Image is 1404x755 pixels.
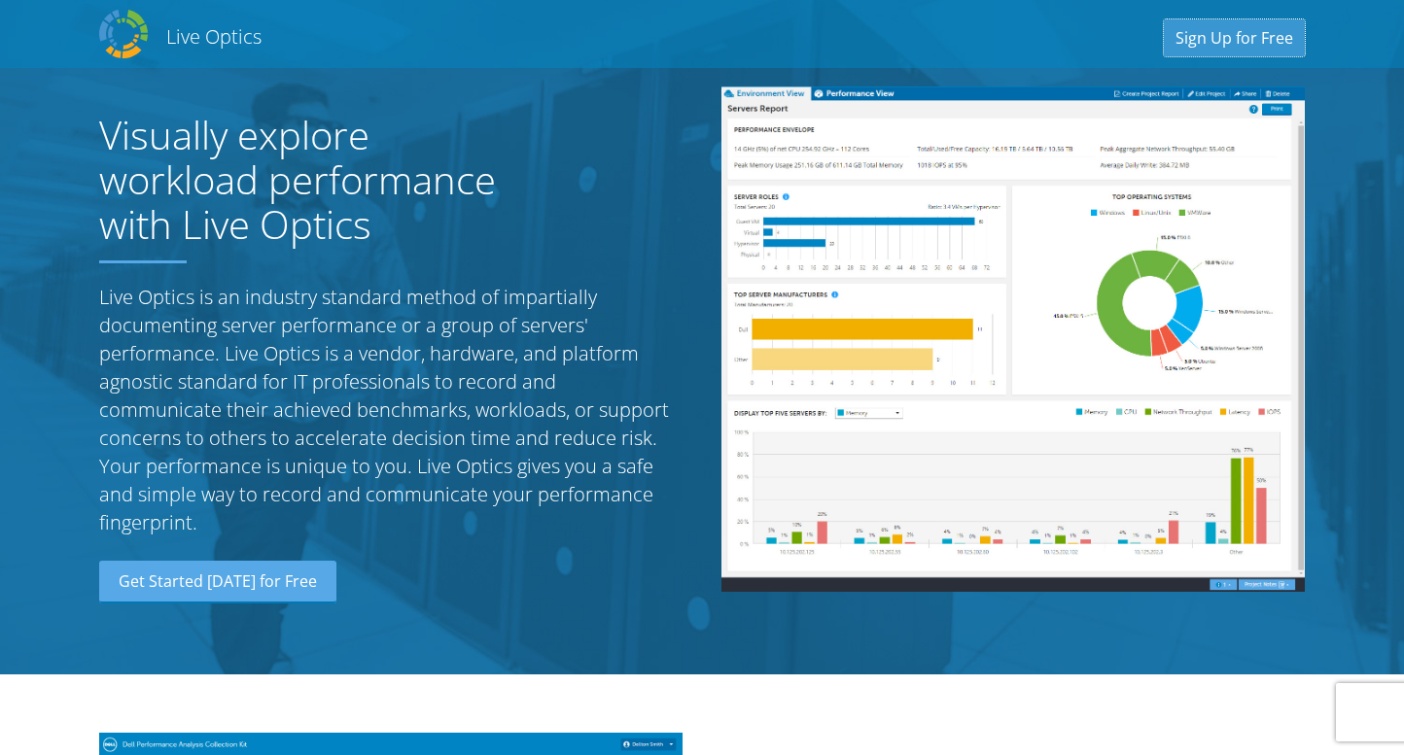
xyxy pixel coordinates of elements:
[99,283,683,536] p: Live Optics is an industry standard method of impartially documenting server performance or a gro...
[99,113,537,247] h1: Visually explore workload performance with Live Optics
[99,561,336,603] a: Get Started [DATE] for Free
[1164,19,1305,56] a: Sign Up for Free
[99,10,148,58] img: Dell Dpack
[166,23,262,50] h2: Live Optics
[721,86,1305,592] img: Server Report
